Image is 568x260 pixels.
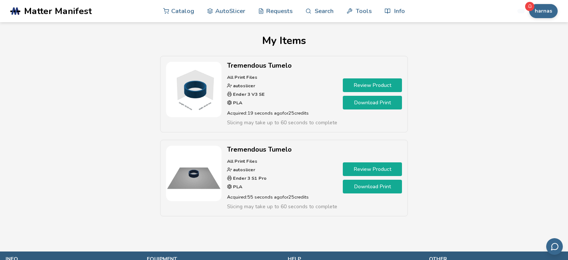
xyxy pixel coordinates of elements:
strong: Ender 3 S1 Pro [232,175,267,181]
span: Slicing may take up to 60 seconds to complete [227,203,337,210]
strong: All Print Files [227,158,257,164]
h2: Tremendous Tumelo [227,146,337,153]
span: Slicing may take up to 60 seconds to complete [227,119,337,126]
img: Tremendous Tumelo [166,62,222,117]
h2: Tremendous Tumelo [227,62,337,70]
strong: All Print Files [227,74,257,80]
strong: PLA [232,99,242,106]
a: Download Print [343,96,402,109]
strong: Ender 3 V3 SE [232,91,265,97]
strong: PLA [232,183,242,190]
span: Matter Manifest [24,6,92,16]
img: Tremendous Tumelo [166,146,222,201]
p: Acquired: 55 seconds ago for 25 credits [227,193,337,201]
h1: My Items [11,35,557,47]
a: Review Product [343,78,402,92]
a: Review Product [343,162,402,176]
strong: autoslicer [232,166,255,173]
a: Download Print [343,180,402,193]
button: harnas [529,4,558,18]
button: Send feedback via email [546,238,563,255]
p: Acquired: 19 seconds ago for 25 credits [227,109,337,117]
strong: autoslicer [232,82,255,89]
